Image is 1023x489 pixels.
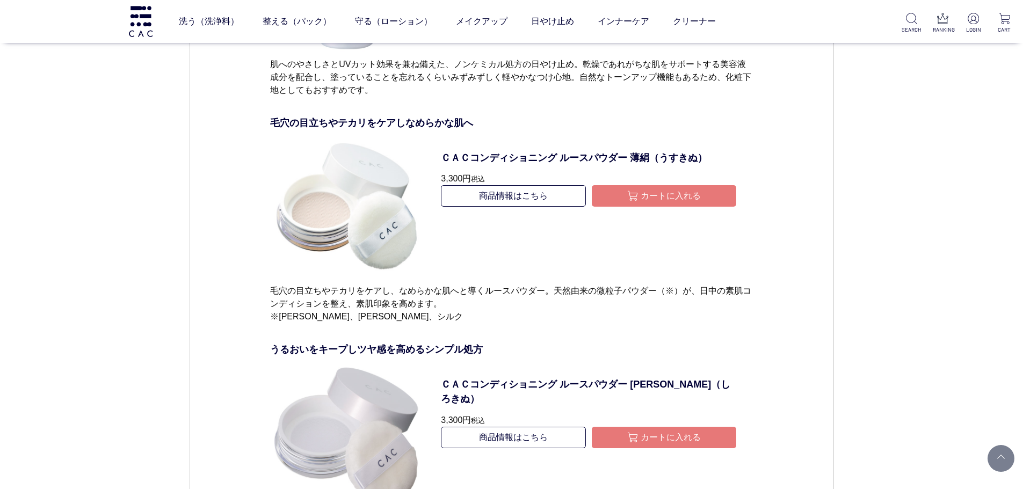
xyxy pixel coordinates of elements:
p: 3,300円 [441,172,736,185]
span: ※[PERSON_NAME]、[PERSON_NAME]、シルク [270,312,463,321]
a: SEARCH [902,13,922,34]
p: 肌へのやさしさとUVカット効果を兼ね備えた、ノンケミカル処方の日やけ止め。乾燥であれがちな肌をサポートする美容液成分を配合し、塗っていることを忘れるくらいみずみずしく軽やかなつけ心地。自然なトー... [270,58,753,97]
button: カートに入れる [592,185,736,207]
a: メイクアップ [456,6,507,37]
img: logo [127,6,154,37]
p: うるおいをキープしツヤ感を高めるシンプル処方 [270,342,753,357]
a: RANKING [933,13,953,34]
a: インナーケア [598,6,649,37]
a: 整える（パック） [263,6,331,37]
p: RANKING [933,26,953,34]
p: 毛穴の目立ちやテカリをケアしなめらかな肌へ [270,116,753,130]
a: ＣＡＣコンディショニング ルースパウダー 薄絹（うすきぬ） [441,151,736,165]
button: カートに入れる [592,427,736,448]
p: 毛穴の目立ちやテカリをケアし、なめらかな肌へと導くルースパウダー。天然由来の微粒子パウダー が、日中の素肌コンディションを整え、素肌印象を高めます。 [270,284,753,323]
p: SEARCH [902,26,922,34]
a: LOGIN [963,13,983,34]
span: 税込 [471,175,485,183]
a: 商品情報はこちら [441,427,585,448]
a: クリーナー [673,6,716,37]
a: CART [995,13,1014,34]
p: CART [995,26,1014,34]
a: 日やけ止め [531,6,574,37]
span: （※） [657,286,683,295]
a: 洗う（洗浄料） [179,6,239,37]
p: 3,300円 [441,414,736,427]
img: ＣＡＣコンディショニング ルースパウダー 薄絹 [270,130,425,285]
a: ＣＡＣコンディショニング ルースパウダー [PERSON_NAME]（しろきぬ） [441,377,736,406]
a: 守る（ローション） [355,6,432,37]
span: 税込 [471,417,485,425]
a: 商品情報はこちら [441,185,585,207]
p: LOGIN [963,26,983,34]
